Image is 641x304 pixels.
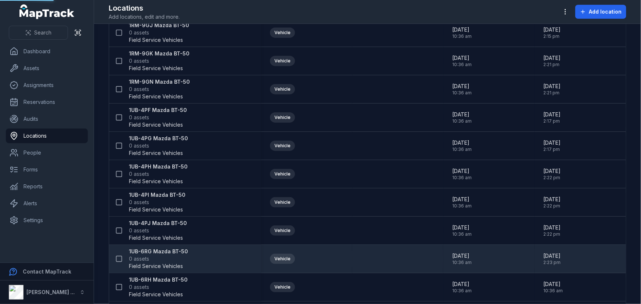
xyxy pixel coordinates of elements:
span: 10:36 am [544,288,563,294]
a: Reservations [6,95,88,109]
a: Forms [6,162,88,177]
span: 2:22 pm [544,175,561,181]
div: Vehicle [270,282,295,292]
span: 10:36 am [452,203,472,209]
span: Search [34,29,51,36]
time: 8/15/2025, 10:36:34 AM [452,281,472,294]
span: 2:21 pm [544,62,561,68]
span: [DATE] [452,139,472,146]
a: 1RM-9GN Mazda BT-500 assetsField Service Vehicles [129,78,190,100]
button: Add location [575,5,626,19]
span: Field Service Vehicles [129,291,183,298]
time: 8/15/2025, 10:36:34 AM [452,26,472,39]
strong: 1RM-9GN Mazda BT-50 [129,78,190,86]
span: 2:15 pm [544,33,561,39]
span: 0 assets [129,283,149,291]
time: 8/15/2025, 10:36:34 AM [452,196,472,209]
div: Vehicle [270,197,295,207]
a: 1UB-4PG Mazda BT-500 assetsField Service Vehicles [129,135,188,157]
span: 10:36 am [452,118,472,124]
span: 0 assets [129,255,149,263]
div: Vehicle [270,28,295,38]
time: 8/18/2025, 2:22:56 PM [544,224,561,237]
strong: 1UB-4PF Mazda BT-50 [129,106,187,114]
time: 8/15/2025, 10:36:34 AM [452,111,472,124]
span: Field Service Vehicles [129,149,183,157]
strong: 1UB-6RG Mazda BT-50 [129,248,188,255]
strong: 1UB-4PG Mazda BT-50 [129,135,188,142]
span: 2:23 pm [544,260,561,265]
span: Field Service Vehicles [129,263,183,270]
strong: 1UB-6RH Mazda BT-50 [129,276,188,283]
span: 2:22 pm [544,231,561,237]
span: 2:17 pm [544,146,561,152]
span: [DATE] [452,196,472,203]
time: 8/18/2025, 2:21:01 PM [544,54,561,68]
time: 8/15/2025, 10:36:34 AM [452,139,472,152]
span: Field Service Vehicles [129,93,183,100]
span: [DATE] [452,281,472,288]
span: 10:36 am [452,146,472,152]
span: 0 assets [129,142,149,149]
span: 0 assets [129,29,149,36]
span: Field Service Vehicles [129,65,183,72]
time: 8/18/2025, 2:21:09 PM [544,83,561,96]
a: 1UB-6RG Mazda BT-500 assetsField Service Vehicles [129,248,188,270]
span: Field Service Vehicles [129,206,183,213]
time: 8/15/2025, 10:36:34 AM [452,83,472,96]
a: 1UB-4PJ Mazda BT-500 assetsField Service Vehicles [129,220,187,242]
span: Add location [589,8,622,15]
a: 1RM-9GK Mazda BT-500 assetsField Service Vehicles [129,50,190,72]
a: Audits [6,112,88,126]
time: 8/15/2025, 10:36:34 AM [452,252,472,265]
span: [DATE] [452,83,472,90]
span: [DATE] [452,224,472,231]
span: [DATE] [544,26,561,33]
button: Search [9,26,68,40]
span: 2:22 pm [544,203,561,209]
strong: 1UB-4PI Mazda BT-50 [129,191,186,199]
span: 0 assets [129,114,149,121]
a: Alerts [6,196,88,211]
span: 0 assets [129,199,149,206]
span: [DATE] [544,167,561,175]
strong: [PERSON_NAME] Air [26,289,78,295]
a: 1UB-6RH Mazda BT-500 assetsField Service Vehicles [129,276,188,298]
span: Field Service Vehicles [129,36,183,44]
div: Vehicle [270,84,295,94]
a: People [6,145,88,160]
span: 10:36 am [452,288,472,294]
strong: 1UB-4PJ Mazda BT-50 [129,220,187,227]
span: [DATE] [452,111,472,118]
span: 2:21 pm [544,90,561,96]
strong: 1UB-4PH Mazda BT-50 [129,163,188,170]
span: [DATE] [452,252,472,260]
span: [DATE] [452,54,472,62]
h2: Locations [109,3,180,13]
a: 1UB-4PF Mazda BT-500 assetsField Service Vehicles [129,106,187,129]
strong: 1RM-9GK Mazda BT-50 [129,50,190,57]
span: 10:36 am [452,62,472,68]
span: [DATE] [544,83,561,90]
span: Field Service Vehicles [129,234,183,242]
span: [DATE] [544,196,561,203]
span: [DATE] [544,281,563,288]
span: Field Service Vehicles [129,121,183,129]
span: 0 assets [129,86,149,93]
a: 1UB-4PH Mazda BT-500 assetsField Service Vehicles [129,163,188,185]
time: 8/18/2025, 2:22:49 PM [544,196,561,209]
a: 1UB-4PI Mazda BT-500 assetsField Service Vehicles [129,191,186,213]
span: [DATE] [544,139,561,146]
a: 1RM-9GJ Mazda BT-500 assetsField Service Vehicles [129,22,189,44]
div: Vehicle [270,169,295,179]
span: 0 assets [129,57,149,65]
span: 0 assets [129,170,149,178]
span: 10:36 am [452,33,472,39]
span: [DATE] [544,54,561,62]
time: 8/26/2025, 2:17:30 PM [544,139,561,152]
time: 8/15/2025, 10:36:34 AM [452,224,472,237]
div: Vehicle [270,254,295,264]
span: 2:17 pm [544,118,561,124]
a: Locations [6,129,88,143]
a: Dashboard [6,44,88,59]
